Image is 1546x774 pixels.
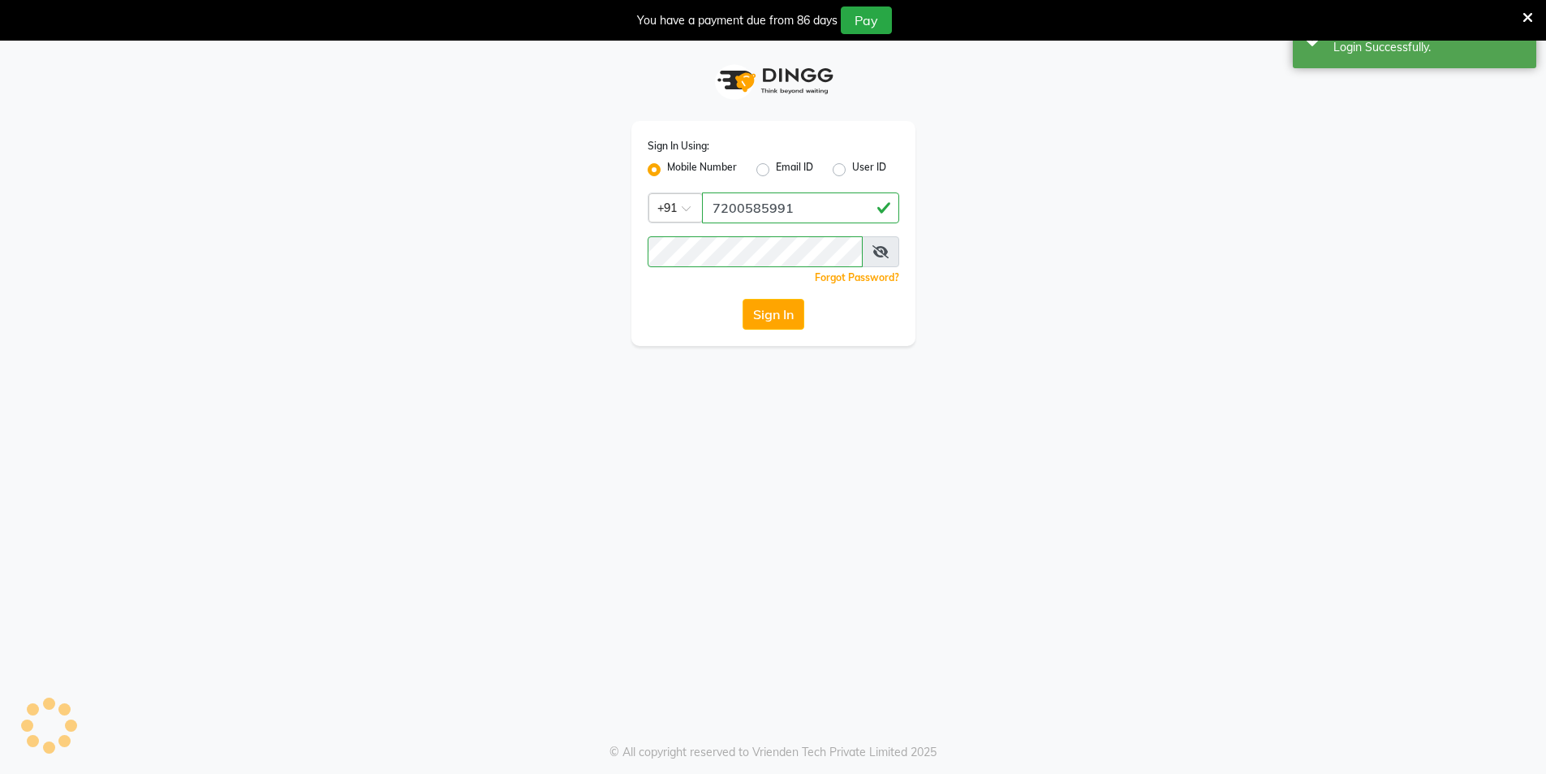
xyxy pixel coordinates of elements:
[702,192,899,223] input: Username
[841,6,892,34] button: Pay
[648,236,863,267] input: Username
[1333,39,1524,56] div: Login Successfully.
[815,271,899,283] a: Forgot Password?
[743,299,804,330] button: Sign In
[708,57,838,105] img: logo1.svg
[667,160,737,179] label: Mobile Number
[648,139,709,154] label: Sign In Using:
[637,12,838,29] div: You have a payment due from 86 days
[852,160,886,179] label: User ID
[776,160,813,179] label: Email ID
